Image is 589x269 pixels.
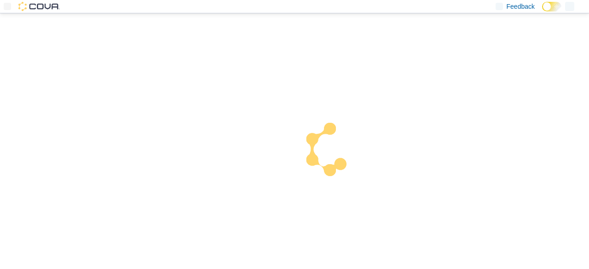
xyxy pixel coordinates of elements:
span: Feedback [507,2,535,11]
img: cova-loader [294,116,364,185]
input: Dark Mode [542,2,561,11]
img: Cova [18,2,60,11]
